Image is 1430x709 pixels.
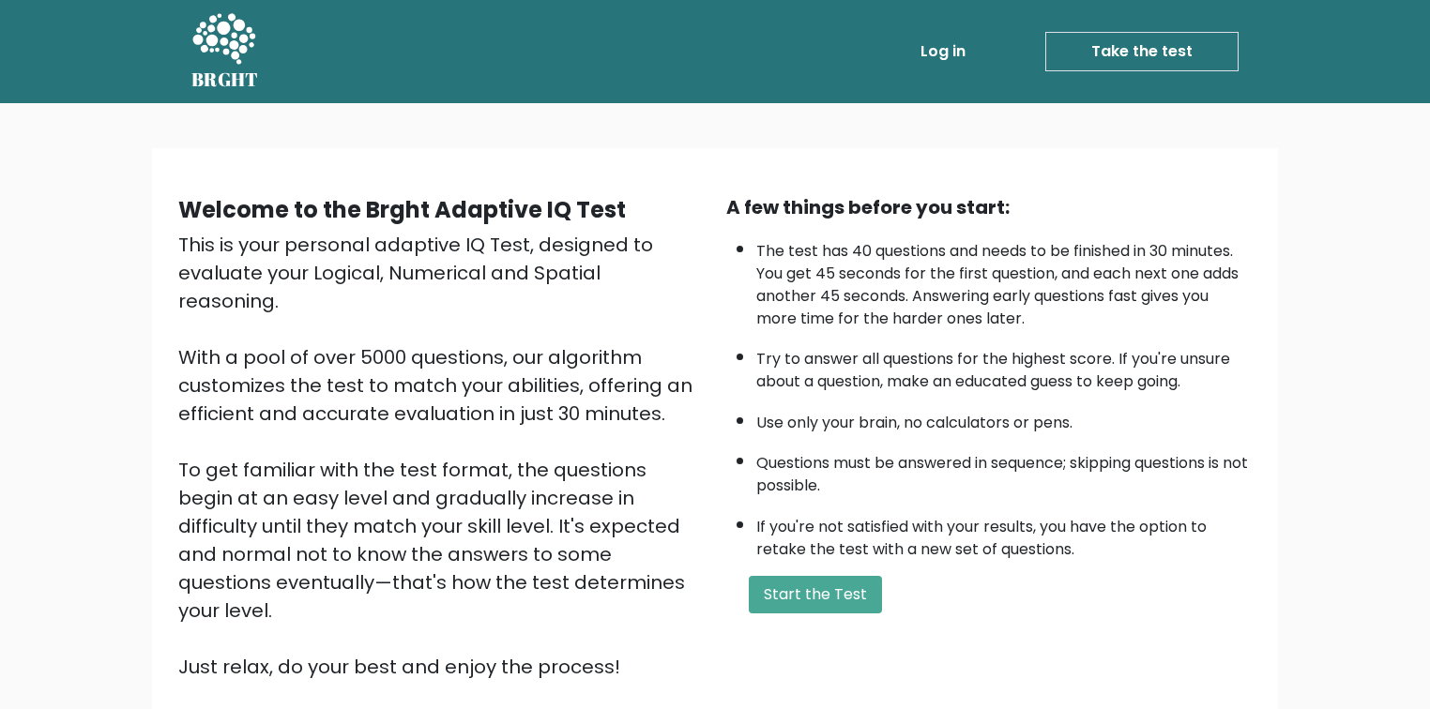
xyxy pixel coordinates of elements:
[756,339,1252,393] li: Try to answer all questions for the highest score. If you're unsure about a question, make an edu...
[756,443,1252,497] li: Questions must be answered in sequence; skipping questions is not possible.
[749,576,882,613] button: Start the Test
[191,68,259,91] h5: BRGHT
[178,231,704,681] div: This is your personal adaptive IQ Test, designed to evaluate your Logical, Numerical and Spatial ...
[756,402,1252,434] li: Use only your brain, no calculators or pens.
[178,194,626,225] b: Welcome to the Brght Adaptive IQ Test
[1045,32,1239,71] a: Take the test
[756,231,1252,330] li: The test has 40 questions and needs to be finished in 30 minutes. You get 45 seconds for the firs...
[191,8,259,96] a: BRGHT
[913,33,973,70] a: Log in
[726,193,1252,221] div: A few things before you start:
[756,506,1252,561] li: If you're not satisfied with your results, you have the option to retake the test with a new set ...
